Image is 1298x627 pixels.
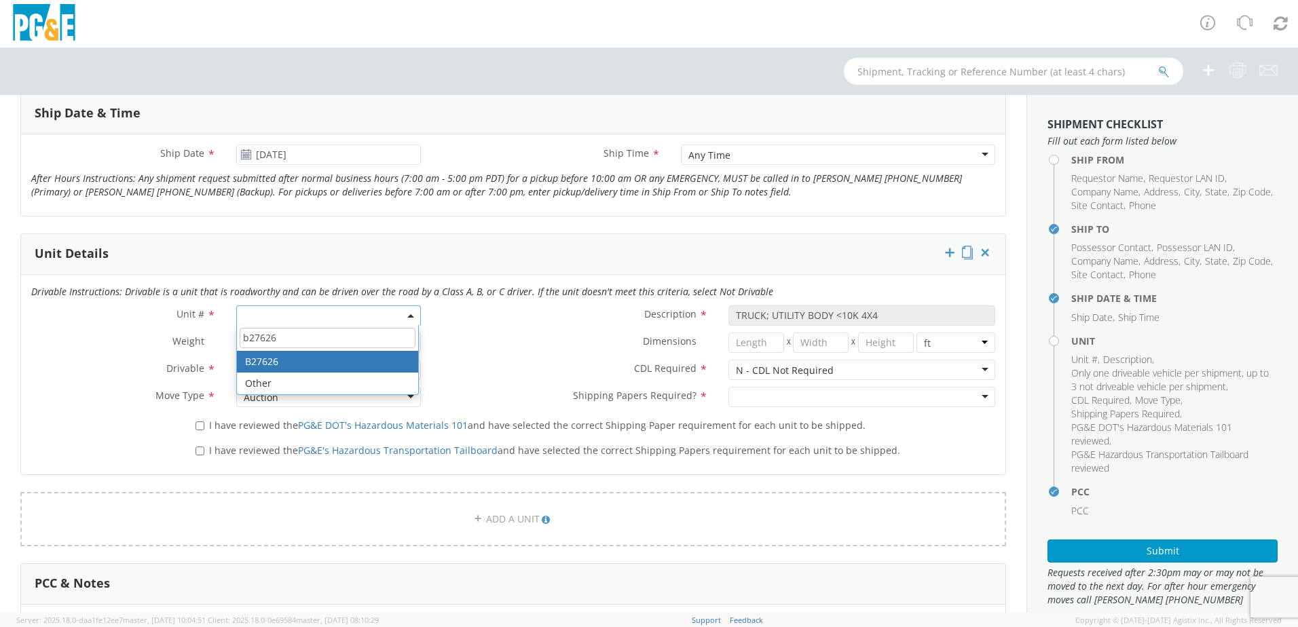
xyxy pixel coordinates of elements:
[1184,185,1202,199] li: ,
[1149,172,1225,185] span: Requestor LAN ID
[1233,185,1271,198] span: Zip Code
[1071,268,1124,281] span: Site Contact
[1118,311,1160,324] span: Ship Time
[1184,254,1200,267] span: City
[298,444,498,457] a: PG&E's Hazardous Transportation Tailboard
[1071,448,1248,474] span: PG&E Hazardous Transportation Tailboard reviewed
[1075,615,1282,626] span: Copyright © [DATE]-[DATE] Agistix Inc., All Rights Reserved
[1157,241,1233,254] span: Possessor LAN ID
[177,307,204,320] span: Unit #
[1071,421,1232,447] span: PG&E DOT's Hazardous Materials 101 reviewed
[736,364,834,377] div: N - CDL Not Required
[1144,254,1181,268] li: ,
[160,147,204,159] span: Ship Date
[1205,185,1227,198] span: State
[730,615,763,625] a: Feedback
[1071,254,1141,268] li: ,
[1071,407,1182,421] li: ,
[1205,185,1229,199] li: ,
[643,335,697,347] span: Dimensions
[298,419,468,432] a: PG&E DOT's Hazardous Materials 101
[1071,199,1126,212] li: ,
[1071,224,1278,234] h4: Ship To
[237,373,418,394] li: Other
[604,147,649,159] span: Ship Time
[1071,366,1274,394] li: ,
[10,4,78,44] img: pge-logo-06675f144f4cfa6a6814.png
[1135,394,1181,406] span: Move Type
[1047,539,1278,563] button: Submit
[844,58,1183,85] input: Shipment, Tracking or Reference Number (at least 4 chars)
[793,332,849,353] input: Width
[1184,254,1202,268] li: ,
[1071,172,1143,185] span: Requestor Name
[1047,566,1278,607] span: Requests received after 2:30pm may or may not be moved to the next day. For after hour emergency ...
[1233,254,1271,267] span: Zip Code
[20,492,1006,546] a: ADD A UNIT
[209,444,900,457] span: I have reviewed the and have selected the correct Shipping Papers requirement for each unit to be...
[1047,134,1278,148] span: Fill out each form listed below
[1071,394,1132,407] li: ,
[692,615,721,625] a: Support
[1071,353,1098,366] span: Unit #
[1071,366,1269,393] span: Only one driveable vehicle per shipment, up to 3 not driveable vehicle per shipment
[35,107,141,120] h3: Ship Date & Time
[35,577,110,590] h3: PCC & Notes
[1157,241,1235,254] li: ,
[35,247,109,261] h3: Unit Details
[1071,172,1145,185] li: ,
[1047,117,1163,132] strong: Shipment Checklist
[784,332,794,353] span: X
[31,172,962,198] i: After Hours Instructions: Any shipment request submitted after normal business hours (7:00 am - 5...
[1071,241,1153,254] li: ,
[634,362,697,375] span: CDL Required
[1071,155,1278,165] h4: Ship From
[1129,199,1156,212] span: Phone
[1144,185,1179,198] span: Address
[1205,254,1227,267] span: State
[1071,311,1115,324] li: ,
[31,285,773,298] i: Drivable Instructions: Drivable is a unit that is roadworthy and can be driven over the road by a...
[1135,394,1183,407] li: ,
[1233,254,1273,268] li: ,
[1071,353,1100,366] li: ,
[1184,185,1200,198] span: City
[1071,293,1278,303] h4: Ship Date & Time
[688,149,730,162] div: Any Time
[16,615,206,625] span: Server: 2025.18.0-daa1fe12ee7
[1144,185,1181,199] li: ,
[1071,185,1141,199] li: ,
[644,307,697,320] span: Description
[1071,185,1138,198] span: Company Name
[1103,353,1152,366] span: Description
[573,389,697,402] span: Shipping Papers Required?
[849,332,858,353] span: X
[123,615,206,625] span: master, [DATE] 10:04:51
[237,351,418,373] li: B27626
[1071,421,1274,448] li: ,
[209,419,866,432] span: I have reviewed the and have selected the correct Shipping Paper requirement for each unit to be ...
[1071,487,1278,497] h4: PCC
[1071,394,1130,406] span: CDL Required
[1071,336,1278,346] h4: Unit
[1129,268,1156,281] span: Phone
[1071,311,1113,324] span: Ship Date
[1144,254,1179,267] span: Address
[296,615,379,625] span: master, [DATE] 08:10:29
[196,421,204,430] input: I have reviewed thePG&E DOT's Hazardous Materials 101and have selected the correct Shipping Paper...
[172,335,204,347] span: Weight
[728,332,784,353] input: Length
[1071,268,1126,282] li: ,
[1071,199,1124,212] span: Site Contact
[1233,185,1273,199] li: ,
[1071,504,1089,517] span: PCC
[858,332,914,353] input: Height
[1071,254,1138,267] span: Company Name
[155,389,204,402] span: Move Type
[244,391,278,404] div: Auction
[1103,353,1154,366] li: ,
[1205,254,1229,268] li: ,
[208,615,379,625] span: Client: 2025.18.0-0e69584
[196,446,204,455] input: I have reviewed thePG&E's Hazardous Transportation Tailboardand have selected the correct Shippin...
[1071,241,1151,254] span: Possessor Contact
